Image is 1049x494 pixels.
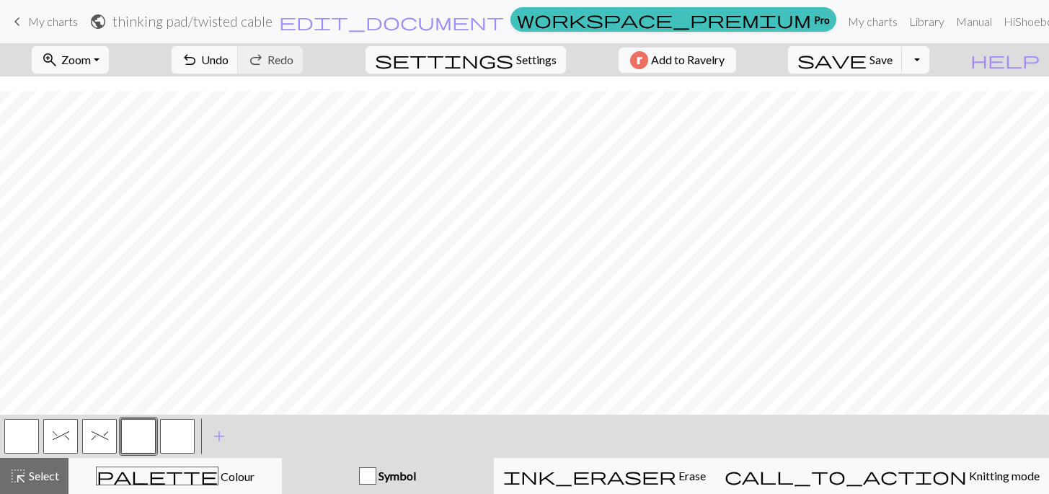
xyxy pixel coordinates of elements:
[92,430,108,441] span: 2 stitch left twist cable
[27,469,59,482] span: Select
[510,7,836,32] a: Pro
[842,7,903,36] a: My charts
[282,458,494,494] button: Symbol
[89,12,107,32] span: public
[68,458,282,494] button: Colour
[9,466,27,486] span: highlight_alt
[43,419,78,454] button: ^
[375,50,513,70] span: settings
[950,7,998,36] a: Manual
[970,50,1040,70] span: help
[619,48,736,73] button: Add to Ravelry
[279,12,504,32] span: edit_document
[97,466,218,486] span: palette
[53,430,69,441] span: 2 stitch right twist cable
[516,51,557,69] span: Settings
[112,13,273,30] h2: thinking pad / twisted cable
[651,51,725,69] span: Add to Ravelry
[788,46,903,74] button: Save
[28,14,78,28] span: My charts
[9,12,26,32] span: keyboard_arrow_left
[376,469,416,482] span: Symbol
[172,46,239,74] button: Undo
[869,53,893,66] span: Save
[211,426,228,446] span: add
[903,7,950,36] a: Library
[676,469,706,482] span: Erase
[715,458,1049,494] button: Knitting mode
[797,50,867,70] span: save
[61,53,91,66] span: Zoom
[375,51,513,69] i: Settings
[32,46,109,74] button: Zoom
[41,50,58,70] span: zoom_in
[494,458,715,494] button: Erase
[218,469,254,483] span: Colour
[9,9,78,34] a: My charts
[366,46,566,74] button: SettingsSettings
[517,9,811,30] span: workspace_premium
[630,51,648,69] img: Ravelry
[725,466,967,486] span: call_to_action
[82,419,117,454] button: %
[967,469,1040,482] span: Knitting mode
[181,50,198,70] span: undo
[503,466,676,486] span: ink_eraser
[201,53,229,66] span: Undo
